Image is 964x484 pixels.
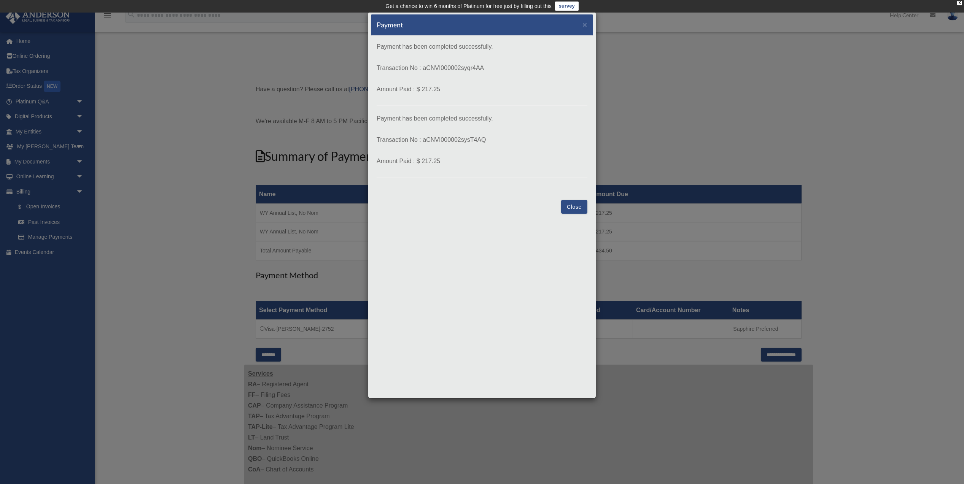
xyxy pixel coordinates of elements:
[957,1,962,5] div: close
[377,84,587,95] p: Amount Paid : $ 217.25
[377,63,587,73] p: Transaction No : aCNVI000002syqr4AA
[377,113,587,124] p: Payment has been completed successfully.
[561,200,587,214] button: Close
[377,135,587,145] p: Transaction No : aCNVI000002sysT4AQ
[377,20,403,30] h5: Payment
[377,156,587,167] p: Amount Paid : $ 217.25
[377,41,587,52] p: Payment has been completed successfully.
[582,20,587,29] span: ×
[582,21,587,29] button: Close
[385,2,552,11] div: Get a chance to win 6 months of Platinum for free just by filling out this
[555,2,579,11] a: survey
